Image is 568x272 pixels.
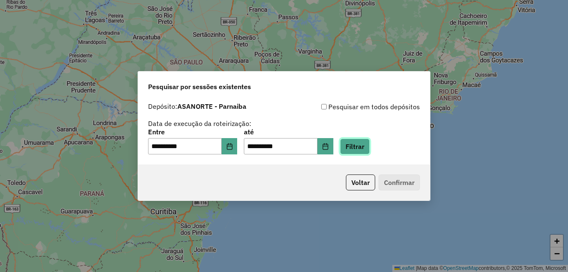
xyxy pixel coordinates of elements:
[148,118,251,128] label: Data de execução da roteirização:
[177,102,246,110] strong: ASANORTE - Parnaiba
[222,138,238,155] button: Choose Date
[148,101,246,111] label: Depósito:
[284,102,420,112] div: Pesquisar em todos depósitos
[346,174,375,190] button: Voltar
[148,127,237,137] label: Entre
[340,139,370,154] button: Filtrar
[148,82,251,92] span: Pesquisar por sessões existentes
[317,138,333,155] button: Choose Date
[244,127,333,137] label: até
